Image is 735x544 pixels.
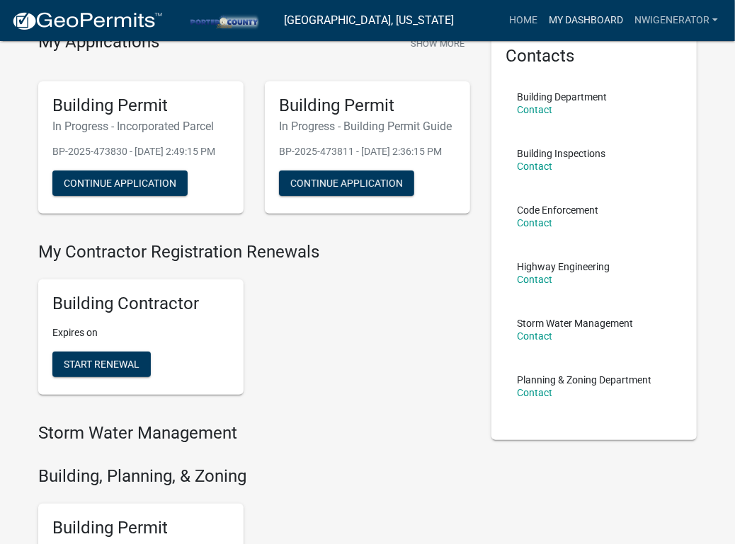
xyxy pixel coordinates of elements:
h5: Building Permit [279,96,456,116]
h5: Contacts [506,46,683,66]
a: Home [503,7,543,34]
button: Show More [405,32,470,55]
img: Porter County, Indiana [174,11,273,30]
a: [GEOGRAPHIC_DATA], [US_STATE] [284,8,454,33]
p: Planning & Zoning Department [517,375,651,385]
h4: My Contractor Registration Renewals [38,242,470,262]
h5: Building Contractor [52,294,229,314]
p: Expires on [52,325,229,340]
h4: My Applications [38,32,159,53]
p: Code Enforcement [517,205,598,215]
wm-registration-list-section: My Contractor Registration Renewals [38,242,470,406]
span: Start Renewal [64,359,139,370]
p: Building Inspections [517,149,605,158]
h5: Building Permit [52,518,229,538]
h4: Building, Planning, & Zoning [38,466,470,487]
p: BP-2025-473811 - [DATE] 2:36:15 PM [279,144,456,159]
h6: In Progress - Building Permit Guide [279,120,456,133]
p: BP-2025-473830 - [DATE] 2:49:15 PM [52,144,229,159]
button: Start Renewal [52,352,151,377]
a: Contact [517,217,552,228]
a: My Dashboard [543,7,629,34]
p: Storm Water Management [517,318,633,328]
button: Continue Application [52,170,188,196]
button: Continue Application [279,170,414,196]
h5: Building Permit [52,96,229,116]
p: Highway Engineering [517,262,610,272]
h6: In Progress - Incorporated Parcel [52,120,229,133]
a: Contact [517,161,552,172]
a: Contact [517,330,552,342]
a: Contact [517,104,552,115]
a: Contact [517,274,552,285]
h4: Storm Water Management [38,423,470,444]
p: Building Department [517,92,607,102]
a: Contact [517,387,552,398]
a: nwigenerator [629,7,724,34]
